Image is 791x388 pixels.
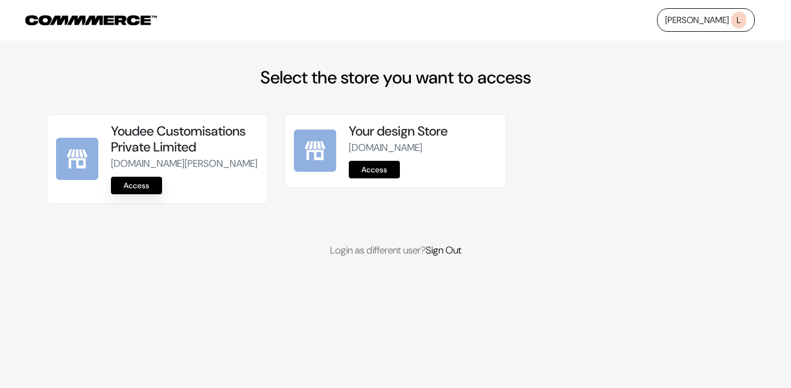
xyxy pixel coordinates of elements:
p: [DOMAIN_NAME] [349,140,497,155]
a: Access [111,177,162,194]
a: [PERSON_NAME]L [657,8,755,32]
h2: Select the store you want to access [47,67,744,88]
a: Sign Out [426,244,461,257]
p: Login as different user? [47,243,744,258]
img: Youdee Customisations Private Limited [56,138,98,180]
h5: Your design Store [349,123,497,139]
img: COMMMERCE [25,15,157,25]
span: L [731,12,747,29]
h5: Youdee Customisations Private Limited [111,123,259,155]
a: Access [349,161,400,178]
img: Your design Store [294,130,336,172]
p: [DOMAIN_NAME][PERSON_NAME] [111,156,259,171]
